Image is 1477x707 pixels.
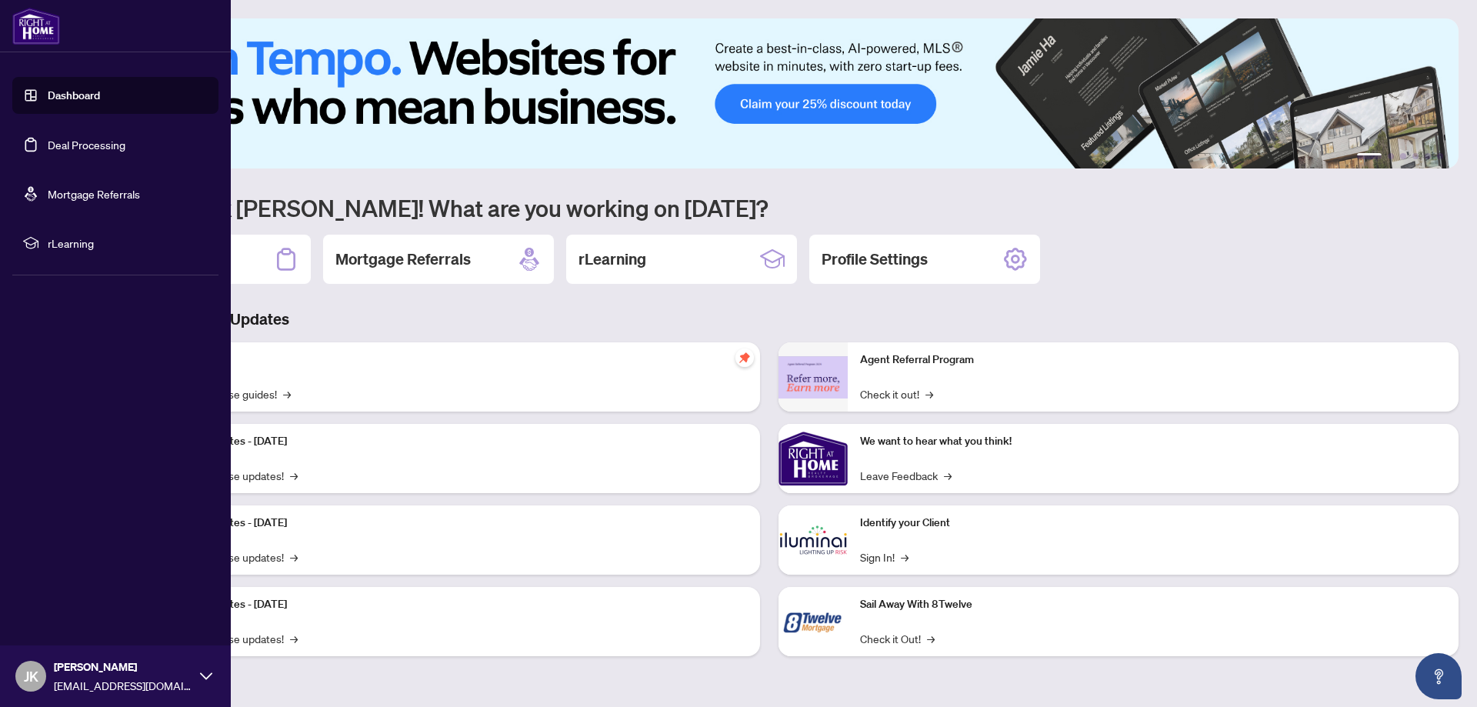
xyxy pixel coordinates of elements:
a: Leave Feedback→ [860,467,952,484]
button: 2 [1388,153,1394,159]
button: Open asap [1415,653,1462,699]
p: Platform Updates - [DATE] [162,596,748,613]
p: Sail Away With 8Twelve [860,596,1446,613]
span: rLearning [48,235,208,252]
button: 3 [1400,153,1406,159]
span: → [901,549,909,565]
button: 6 [1437,153,1443,159]
p: We want to hear what you think! [860,433,1446,450]
span: → [290,467,298,484]
p: Self-Help [162,352,748,369]
a: Dashboard [48,88,100,102]
button: 1 [1357,153,1382,159]
img: Identify your Client [779,505,848,575]
p: Platform Updates - [DATE] [162,515,748,532]
h3: Brokerage & Industry Updates [80,308,1459,330]
a: Deal Processing [48,138,125,152]
span: JK [24,665,38,687]
a: Check it out!→ [860,385,933,402]
h1: Welcome back [PERSON_NAME]! What are you working on [DATE]? [80,193,1459,222]
img: logo [12,8,60,45]
span: → [927,630,935,647]
button: 4 [1412,153,1419,159]
span: [PERSON_NAME] [54,659,192,675]
h2: Mortgage Referrals [335,248,471,270]
button: 5 [1425,153,1431,159]
h2: Profile Settings [822,248,928,270]
h2: rLearning [578,248,646,270]
span: → [925,385,933,402]
span: → [283,385,291,402]
a: Sign In!→ [860,549,909,565]
a: Mortgage Referrals [48,187,140,201]
p: Agent Referral Program [860,352,1446,369]
a: Check it Out!→ [860,630,935,647]
img: Agent Referral Program [779,356,848,399]
p: Identify your Client [860,515,1446,532]
img: We want to hear what you think! [779,424,848,493]
span: → [290,549,298,565]
p: Platform Updates - [DATE] [162,433,748,450]
img: Sail Away With 8Twelve [779,587,848,656]
span: [EMAIL_ADDRESS][DOMAIN_NAME] [54,677,192,694]
img: Slide 0 [80,18,1459,168]
span: pushpin [735,348,754,367]
span: → [944,467,952,484]
span: → [290,630,298,647]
